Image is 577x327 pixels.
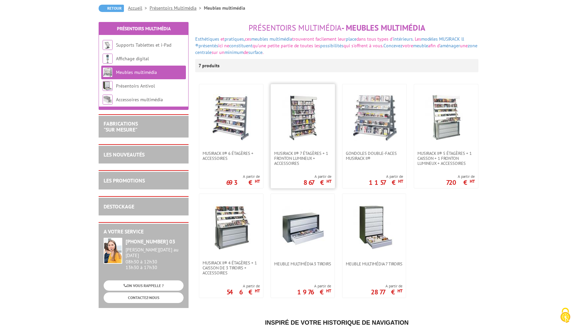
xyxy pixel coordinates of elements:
img: Affichage digital [103,54,113,64]
a: LES NOUVEAUTÉS [104,151,145,158]
p: 2877 € [371,290,402,294]
span: Gondoles double-faces Musirack II® [346,151,403,161]
a: surface [248,49,263,55]
a: Accessoires multimédia [116,97,163,103]
a: place [346,36,356,42]
a: zone centrale [195,43,477,55]
a: pratiques, [225,36,245,42]
font: ici ne qu'une petite partie de toutes les qui s'offrent à vous. votre afin d’ une sur un de . [195,36,477,55]
a: Esthétiques [195,36,219,42]
a: Présentoirs Antivol [116,83,155,89]
span: A partir de [227,283,260,289]
a: CONTACTEZ-NOUS [104,292,184,303]
span: A partir de [371,283,402,289]
sup: HT [255,288,260,294]
img: Musirack II® 6 étagères + accessoires [208,94,255,141]
img: Meuble multimédia 7 tiroirs [351,204,397,250]
a: Gondoles double-faces Musirack II® [342,151,406,161]
a: Supports Tablettes et i-Pad [116,42,171,48]
a: meubles multimédia [251,36,292,42]
span: A partir de [369,174,403,179]
a: Meuble multimédia 3 tiroirs [271,261,334,266]
img: Gondoles double-faces Musirack II® [352,94,397,141]
a: Présentoirs Multimédia [150,5,204,11]
a: Concevez [383,43,402,49]
img: Supports Tablettes et i-Pad [103,40,113,50]
img: Meubles multimédia [103,67,113,77]
a: Musirack II® 5 étagères + 1 caisson + 1 fronton lumineux + accessoires [414,151,478,166]
a: meuble [413,43,428,49]
p: 867 € [303,180,331,184]
a: Musirack II® 7 étagères + 1 fronton lumineux + accessoires [271,151,335,166]
img: Musirack II® 5 étagères + 1 caisson + 1 fronton lumineux + accessoires [423,94,469,141]
font: et ces [221,36,251,42]
a: Musirack II® 4 étagères + 1 caisson de 3 tiroirs + accessoires [199,260,263,275]
sup: HT [398,178,403,184]
p: 546 € [227,290,260,294]
a: minimum [225,49,244,55]
strong: [PHONE_NUMBER] 03 [126,238,175,245]
a: présentés [199,43,218,49]
a: ON VOUS RAPPELLE ? [104,280,184,291]
p: 7 produits [199,59,224,72]
a: intérieurs [393,36,413,42]
img: Musirack II® 4 étagères + 1 caisson de 3 tiroirs + accessoires [208,204,255,250]
p: 720 € [446,180,475,184]
a: Musirack II® 6 étagères + accessoires [199,151,263,161]
span: Musirack II® 4 étagères + 1 caisson de 3 tiroirs + accessoires [203,260,260,275]
sup: HT [255,178,260,184]
a: modèles MUSIRACK ll ® [195,36,464,49]
img: Musirack II® 7 étagères + 1 fronton lumineux + accessoires [280,94,326,141]
span: Inspiré de votre historique de navigation [265,319,408,326]
a: Affichage digital [116,56,149,62]
h1: - Meubles multimédia [195,24,478,32]
img: Accessoires multimédia [103,95,113,105]
img: Meuble multimédia 3 tiroirs [280,204,326,250]
li: Meubles multimédia [204,5,245,11]
img: widget-service.jpg [104,238,122,264]
span: Meuble multimédia 7 tiroirs [346,261,402,266]
p: 1157 € [369,180,403,184]
span: Musirack II® 5 étagères + 1 caisson + 1 fronton lumineux + accessoires [417,151,475,166]
span: Présentoirs Multimédia [249,23,341,33]
a: possibilités [320,43,343,49]
sup: HT [470,178,475,184]
span: A partir de [297,283,331,289]
sup: HT [326,288,331,294]
a: Meubles multimédia [116,69,157,75]
a: LES PROMOTIONS [104,177,145,184]
div: [PERSON_NAME][DATE] au [DATE] [126,247,184,258]
img: Cookies (modal window) [557,307,574,324]
h2: A votre service [104,229,184,235]
button: Cookies (modal window) [554,304,577,327]
a: Accueil [128,5,150,11]
a: Retour [99,5,124,12]
a: Présentoirs Multimédia [117,26,171,32]
span: A partir de [446,174,475,179]
span: trouveront facilement leur dans tous types d' . Les [195,36,464,49]
a: Meuble multimédia 7 tiroirs [342,261,406,266]
p: 1976 € [297,290,331,294]
span: Musirack II® 6 étagères + accessoires [203,151,260,161]
span: A partir de [226,174,260,179]
a: constituent [229,43,253,49]
sup: HT [397,288,402,294]
div: 08h30 à 12h30 13h30 à 17h30 [126,247,184,270]
span: Meuble multimédia 3 tiroirs [274,261,331,266]
a: DESTOCKAGE [104,203,134,210]
p: 693 € [226,180,260,184]
img: Présentoirs Antivol [103,81,113,91]
sup: HT [326,178,331,184]
a: aménager [440,43,460,49]
a: FABRICATIONS"Sur Mesure" [104,120,138,133]
span: A partir de [303,174,331,179]
span: Musirack II® 7 étagères + 1 fronton lumineux + accessoires [274,151,331,166]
